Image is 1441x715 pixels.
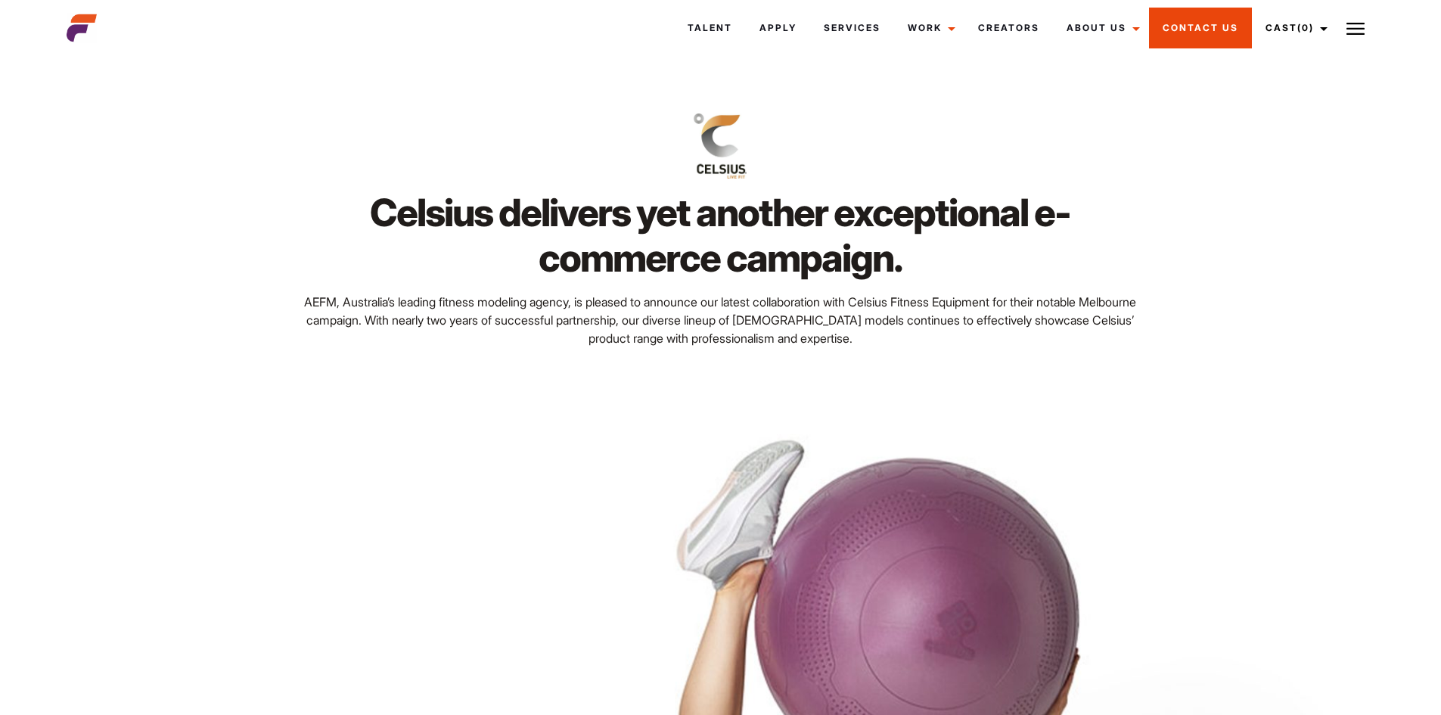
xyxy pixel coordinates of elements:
a: Apply [746,8,810,48]
p: AEFM, Australia’s leading fitness modeling agency, is pleased to announce our latest collaboratio... [287,293,1153,347]
img: Burger icon [1346,20,1365,38]
a: Creators [964,8,1053,48]
a: Contact Us [1149,8,1252,48]
a: Talent [674,8,746,48]
span: (0) [1297,22,1314,33]
img: cropped-aefm-brand-fav-22-square.png [67,13,97,43]
img: 569291623.celsius.brand_.mark_.new_.logo_ [694,113,747,179]
a: About Us [1053,8,1149,48]
h1: Celsius delivers yet another exceptional e-commerce campaign. [287,190,1153,281]
a: Cast(0) [1252,8,1337,48]
a: Services [810,8,894,48]
a: Work [894,8,964,48]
